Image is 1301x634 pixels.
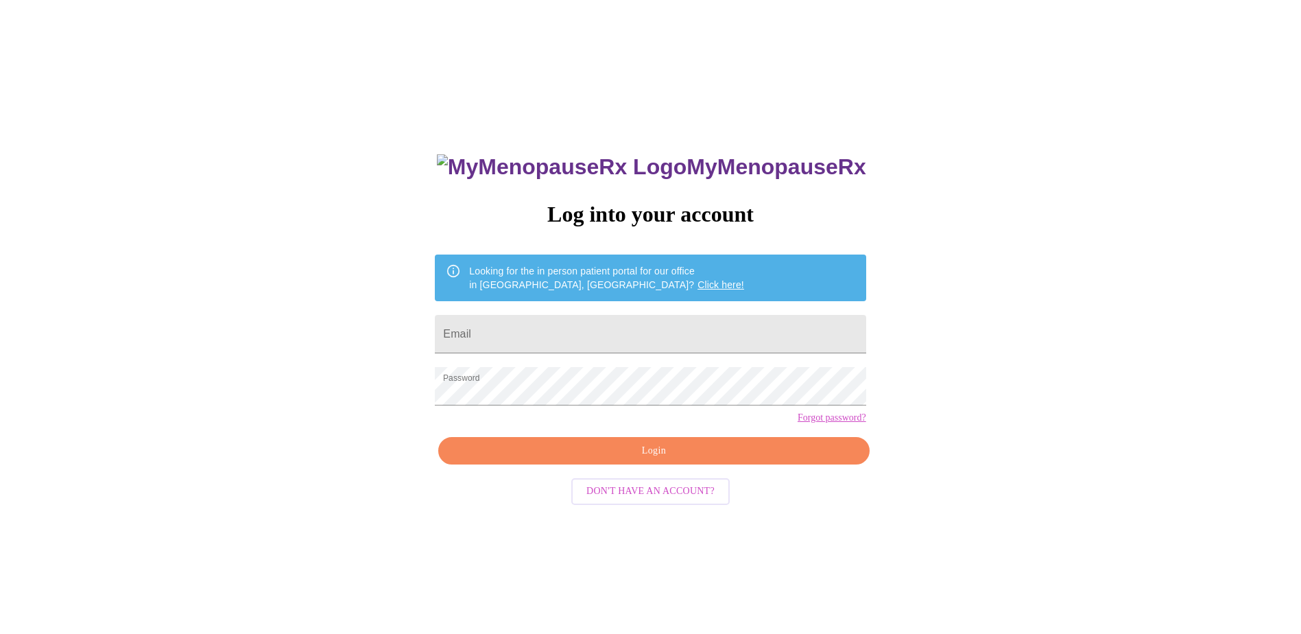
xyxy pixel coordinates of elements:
[568,484,733,496] a: Don't have an account?
[437,154,866,180] h3: MyMenopauseRx
[798,412,866,423] a: Forgot password?
[454,443,853,460] span: Login
[435,202,866,227] h3: Log into your account
[697,279,744,290] a: Click here!
[438,437,869,465] button: Login
[571,478,730,505] button: Don't have an account?
[437,154,687,180] img: MyMenopauseRx Logo
[469,259,744,297] div: Looking for the in person patient portal for our office in [GEOGRAPHIC_DATA], [GEOGRAPHIC_DATA]?
[586,483,715,500] span: Don't have an account?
